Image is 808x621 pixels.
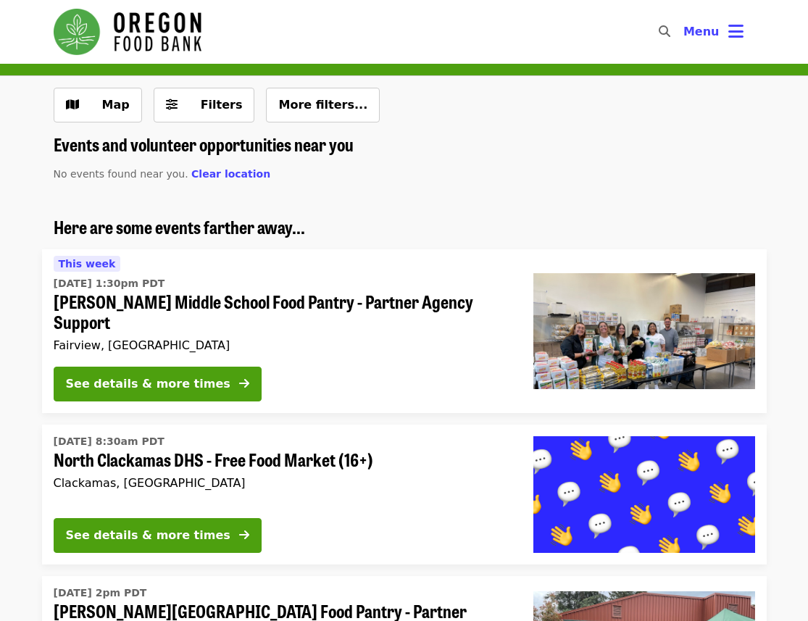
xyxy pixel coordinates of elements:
[54,131,354,157] span: Events and volunteer opportunities near you
[59,258,116,270] span: This week
[201,98,243,112] span: Filters
[54,449,510,470] span: North Clackamas DHS - Free Food Market (16+)
[266,88,380,122] button: More filters...
[672,14,755,49] button: Toggle account menu
[66,527,230,544] div: See details & more times
[66,375,230,393] div: See details & more times
[54,291,510,333] span: [PERSON_NAME] Middle School Food Pantry - Partner Agency Support
[54,88,142,122] button: Show map view
[54,434,164,449] time: [DATE] 8:30am PDT
[683,25,720,38] span: Menu
[54,367,262,401] button: See details & more times
[54,518,262,553] button: See details & more times
[239,528,249,542] i: arrow-right icon
[166,98,178,112] i: sliders-h icon
[659,25,670,38] i: search icon
[154,88,255,122] button: Filters (0 selected)
[42,249,767,414] a: See details for "Reynolds Middle School Food Pantry - Partner Agency Support"
[54,338,510,352] div: Fairview, [GEOGRAPHIC_DATA]
[54,9,201,55] img: Oregon Food Bank - Home
[54,214,305,239] span: Here are some events farther away...
[191,167,270,182] button: Clear location
[66,98,79,112] i: map icon
[42,425,767,564] a: See details for "North Clackamas DHS - Free Food Market (16+)"
[54,585,147,601] time: [DATE] 2pm PDT
[533,273,755,389] img: Reynolds Middle School Food Pantry - Partner Agency Support organized by Oregon Food Bank
[54,276,165,291] time: [DATE] 1:30pm PDT
[191,168,270,180] span: Clear location
[728,21,744,42] i: bars icon
[54,476,510,490] div: Clackamas, [GEOGRAPHIC_DATA]
[278,98,367,112] span: More filters...
[54,168,188,180] span: No events found near you.
[102,98,130,112] span: Map
[679,14,691,49] input: Search
[239,377,249,391] i: arrow-right icon
[533,436,755,552] img: North Clackamas DHS - Free Food Market (16+) organized by Oregon Food Bank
